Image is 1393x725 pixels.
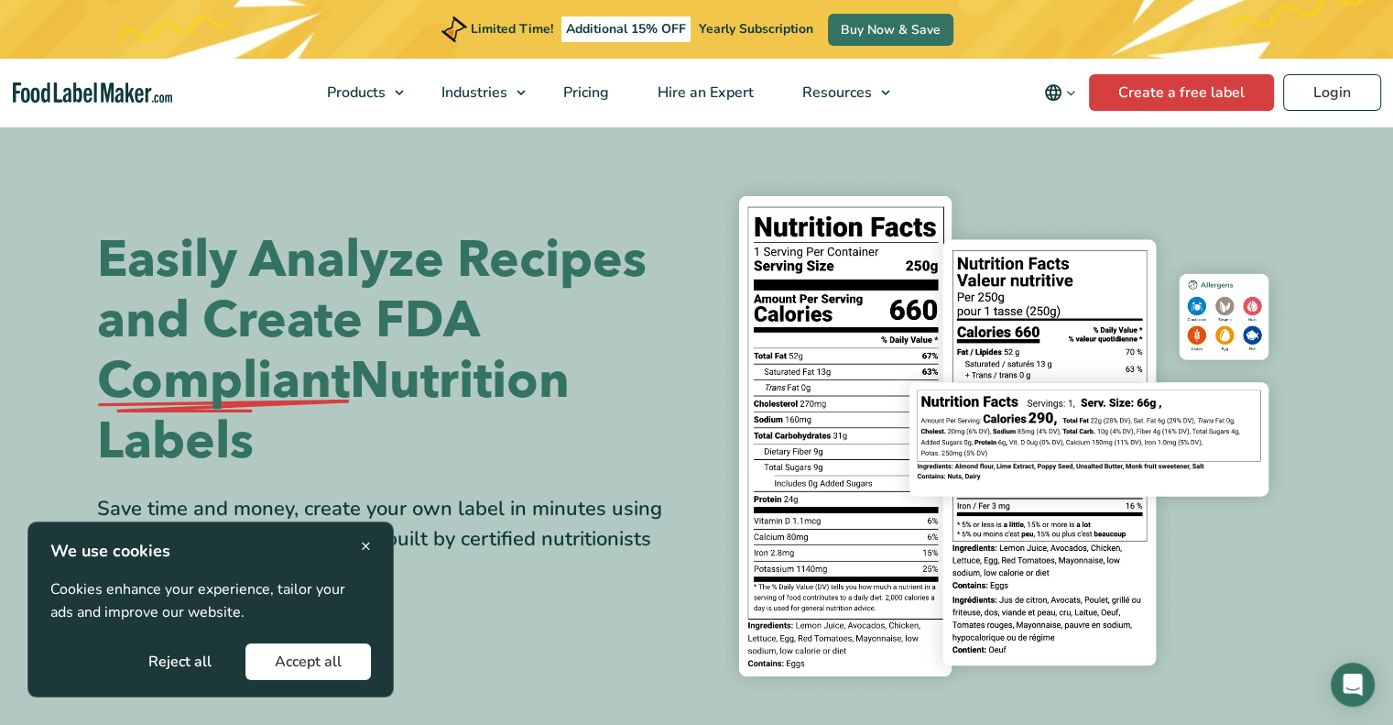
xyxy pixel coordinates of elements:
span: × [361,533,371,558]
a: Industries [418,59,535,126]
span: Resources [797,82,874,103]
span: Hire an Expert [652,82,756,103]
button: Accept all [245,643,371,680]
span: Yearly Subscription [699,20,813,38]
span: Additional 15% OFF [561,16,691,42]
span: Products [321,82,387,103]
h1: Easily Analyze Recipes and Create FDA Nutrition Labels [97,230,683,472]
span: Industries [436,82,509,103]
a: Hire an Expert [634,59,774,126]
a: Create a free label [1089,74,1274,111]
strong: We use cookies [50,540,170,562]
div: Open Intercom Messenger [1331,663,1375,707]
a: Resources [778,59,899,126]
button: Change language [1031,74,1089,111]
a: Products [303,59,413,126]
p: Cookies enhance your experience, tailor your ads and improve our website. [50,578,371,625]
span: Limited Time! [471,20,553,38]
span: Compliant [97,351,350,412]
a: Pricing [539,59,629,126]
button: Reject all [119,643,241,680]
a: Login [1283,74,1381,111]
a: Buy Now & Save [828,14,953,46]
div: Save time and money, create your own label in minutes using our 500k+ ingredient database built b... [97,494,683,555]
span: Pricing [558,82,611,103]
a: Food Label Maker homepage [13,82,172,104]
